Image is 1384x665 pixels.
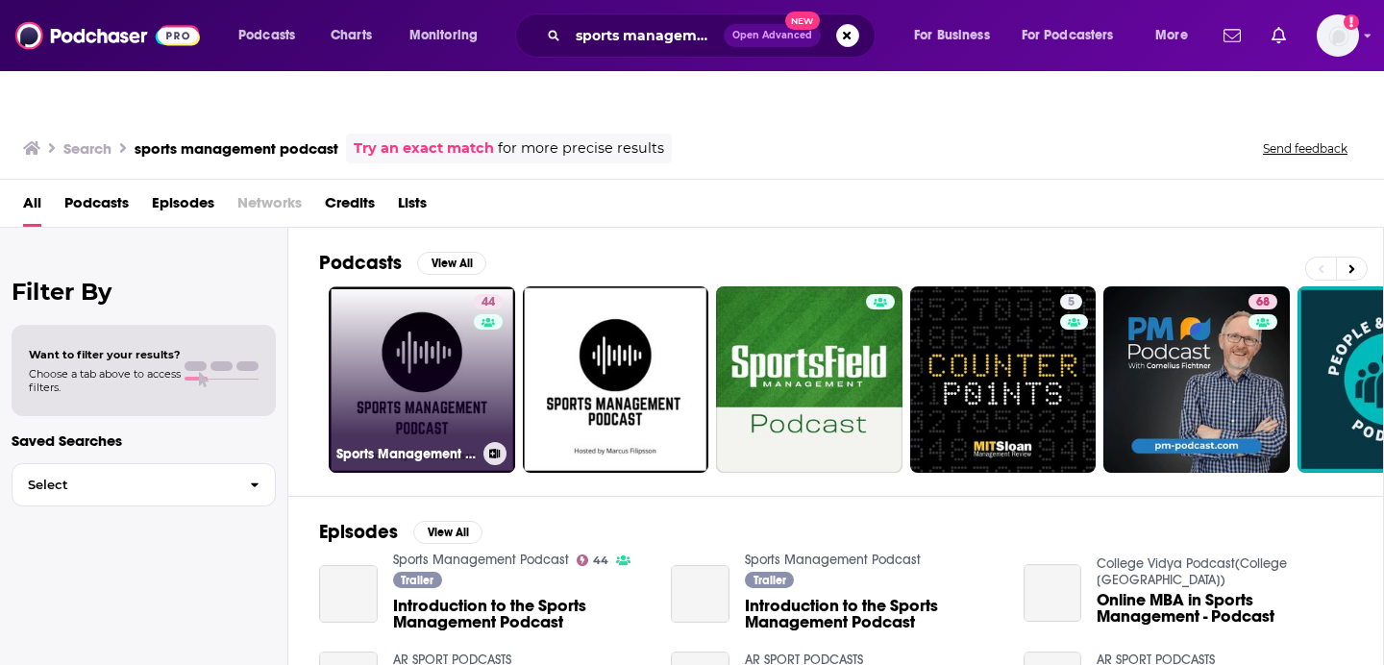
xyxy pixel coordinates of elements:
[29,367,181,394] span: Choose a tab above to access filters.
[1317,14,1359,57] span: Logged in as dkcsports
[319,520,398,544] h2: Episodes
[413,521,482,544] button: View All
[15,17,200,54] img: Podchaser - Follow, Share and Rate Podcasts
[1155,22,1188,49] span: More
[393,552,569,568] a: Sports Management Podcast
[12,463,276,506] button: Select
[417,252,486,275] button: View All
[409,22,478,49] span: Monitoring
[745,552,921,568] a: Sports Management Podcast
[354,137,494,160] a: Try an exact match
[1009,20,1142,51] button: open menu
[63,139,111,158] h3: Search
[152,187,214,227] a: Episodes
[12,431,276,450] p: Saved Searches
[329,286,515,473] a: 44Sports Management Podcast
[1060,294,1082,309] a: 5
[724,24,821,47] button: Open AdvancedNew
[1103,286,1290,473] a: 68
[12,278,276,306] h2: Filter By
[1097,592,1352,625] a: Online MBA in Sports Management - Podcast
[325,187,375,227] a: Credits
[396,20,503,51] button: open menu
[401,575,433,586] span: Trailer
[1068,293,1075,312] span: 5
[754,575,786,586] span: Trailer
[1024,564,1082,623] a: Online MBA in Sports Management - Podcast
[910,286,1097,473] a: 5
[1216,19,1248,52] a: Show notifications dropdown
[238,22,295,49] span: Podcasts
[319,251,486,275] a: PodcastsView All
[319,565,378,624] a: Introduction to the Sports Management Podcast
[336,446,476,462] h3: Sports Management Podcast
[593,556,608,565] span: 44
[914,22,990,49] span: For Business
[1264,19,1294,52] a: Show notifications dropdown
[1256,293,1270,312] span: 68
[1317,14,1359,57] button: Show profile menu
[482,293,495,312] span: 44
[901,20,1014,51] button: open menu
[23,187,41,227] a: All
[319,520,482,544] a: EpisodesView All
[393,598,649,630] a: Introduction to the Sports Management Podcast
[1317,14,1359,57] img: User Profile
[319,251,402,275] h2: Podcasts
[64,187,129,227] a: Podcasts
[1142,20,1212,51] button: open menu
[331,22,372,49] span: Charts
[1022,22,1114,49] span: For Podcasters
[12,479,235,491] span: Select
[1257,140,1353,157] button: Send feedback
[732,31,812,40] span: Open Advanced
[745,598,1001,630] a: Introduction to the Sports Management Podcast
[577,554,609,566] a: 44
[29,348,181,361] span: Want to filter your results?
[533,13,894,58] div: Search podcasts, credits, & more...
[135,139,338,158] h3: sports management podcast
[225,20,320,51] button: open menu
[785,12,820,30] span: New
[1248,294,1277,309] a: 68
[318,20,383,51] a: Charts
[237,187,302,227] span: Networks
[498,137,664,160] span: for more precise results
[1097,555,1287,588] a: College Vidya Podcast(College Ki Baat Vidya Ke Sath)
[474,294,503,309] a: 44
[1344,14,1359,30] svg: Add a profile image
[568,20,724,51] input: Search podcasts, credits, & more...
[671,565,729,624] a: Introduction to the Sports Management Podcast
[398,187,427,227] a: Lists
